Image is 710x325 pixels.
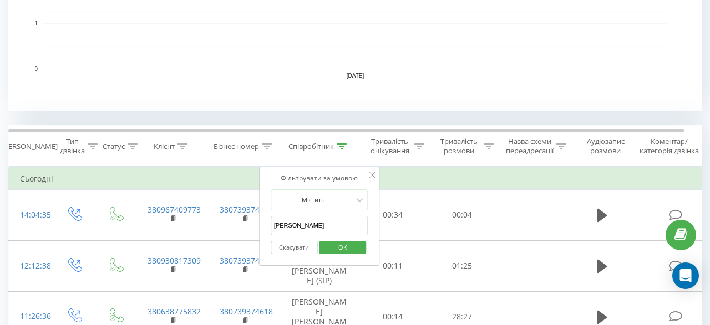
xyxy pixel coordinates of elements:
[20,255,42,277] div: 12:12:38
[428,240,497,291] td: 01:25
[214,142,259,151] div: Бізнес номер
[220,204,273,215] a: 380739374618
[579,137,632,156] div: Аудіозапис розмови
[672,262,699,289] div: Open Intercom Messenger
[34,66,38,72] text: 0
[368,137,412,156] div: Тривалість очікування
[358,240,428,291] td: 00:11
[34,20,38,27] text: 1
[506,137,554,156] div: Назва схеми переадресації
[20,204,42,226] div: 14:04:35
[347,73,364,79] text: [DATE]
[220,306,273,317] a: 380739374618
[271,173,368,184] div: Фільтрувати за умовою
[428,190,497,241] td: 00:04
[148,255,201,266] a: 380930817309
[637,137,702,156] div: Коментар/категорія дзвінка
[271,216,368,235] input: Введіть значення
[220,255,273,266] a: 380739374618
[154,142,175,151] div: Клієнт
[271,241,318,255] button: Скасувати
[148,204,201,215] a: 380967409773
[327,239,358,256] span: OK
[319,241,367,255] button: OK
[148,306,201,317] a: 380638775832
[60,137,85,156] div: Тип дзвінка
[288,142,334,151] div: Співробітник
[437,137,481,156] div: Тривалість розмови
[2,142,58,151] div: [PERSON_NAME]
[103,142,125,151] div: Статус
[358,190,428,241] td: 00:34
